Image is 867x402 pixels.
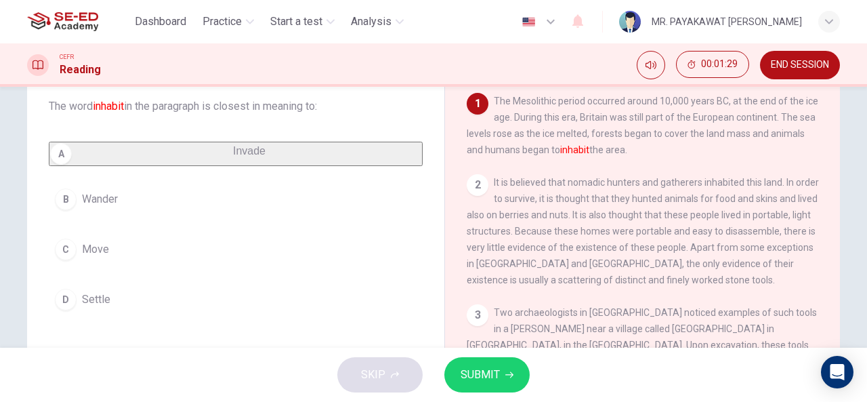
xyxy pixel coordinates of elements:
font: inhabit [93,100,124,113]
span: Dashboard [135,14,186,30]
div: D [55,289,77,310]
button: SUBMIT [444,357,530,393]
span: SUBMIT [461,365,500,384]
span: Settle [82,292,110,308]
div: A [50,143,72,165]
div: Hide [676,51,749,79]
div: 2 [467,174,488,196]
button: Practice [197,9,259,34]
span: Wander [82,191,118,207]
div: Mute [637,51,665,79]
span: CEFR [60,52,74,62]
span: Analysis [351,14,392,30]
img: Profile picture [619,11,641,33]
button: AInvade [49,142,423,166]
a: SE-ED Academy logo [27,8,129,35]
span: Practice [203,14,242,30]
div: 3 [467,304,488,326]
button: 00:01:29 [676,51,749,78]
button: CMove [49,233,423,266]
span: Move [82,241,109,258]
div: 1 [467,93,488,115]
span: The Mesolithic period occurred around 10,000 years BC, at the end of the ice age. During this era... [467,96,818,155]
span: Start a test [270,14,322,30]
div: MR. PAYAKAWAT [PERSON_NAME] [652,14,802,30]
span: Two archaeologists in [GEOGRAPHIC_DATA] noticed examples of such tools in a [PERSON_NAME] near a ... [467,307,817,399]
button: DSettle [49,283,423,317]
button: Dashboard [129,9,192,34]
span: END SESSION [771,60,829,71]
img: SE-ED Academy logo [27,8,98,35]
div: C [55,239,77,260]
img: en [520,17,537,27]
span: Invade [233,145,266,157]
button: END SESSION [760,51,840,79]
span: 00:01:29 [701,59,738,70]
button: Start a test [265,9,340,34]
span: It is believed that nomadic hunters and gatherers inhabited this land. In order to survive, it is... [467,177,819,285]
button: Analysis [345,9,409,34]
div: Open Intercom Messenger [821,356,853,388]
span: The word in the paragraph is closest in meaning to: [49,98,423,115]
h1: Reading [60,62,101,78]
div: B [55,188,77,210]
button: BWander [49,182,423,216]
font: inhabit [560,144,589,155]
